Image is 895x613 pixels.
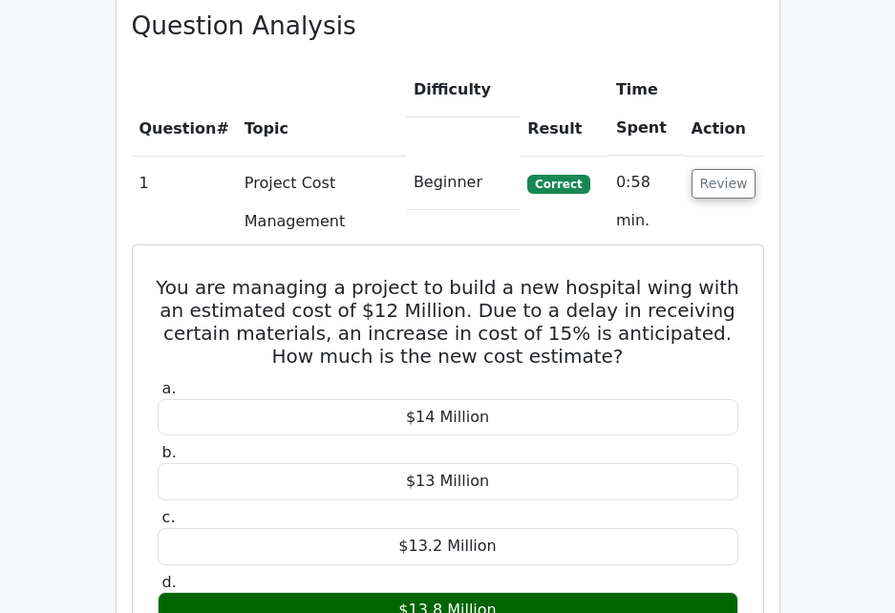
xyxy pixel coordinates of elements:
[684,63,764,156] th: Action
[162,508,176,526] span: c.
[608,156,684,248] td: 0:58 min.
[692,169,756,199] button: Review
[406,156,520,210] td: Beginner
[162,379,177,397] span: a.
[132,11,764,41] h3: Question Analysis
[139,119,217,137] span: Question
[406,63,520,117] th: Difficulty
[162,443,177,461] span: b.
[158,399,738,436] div: $14 Million
[237,156,406,248] td: Project Cost Management
[237,63,406,156] th: Topic
[132,156,237,248] td: 1
[608,63,684,156] th: Time Spent
[162,573,177,591] span: d.
[156,276,740,368] h5: You are managing a project to build a new hospital wing with an estimated cost of $12 Million. Du...
[158,528,738,565] div: $13.2 Million
[158,463,738,500] div: $13 Million
[520,63,608,156] th: Result
[132,63,237,156] th: #
[527,175,589,194] span: Correct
